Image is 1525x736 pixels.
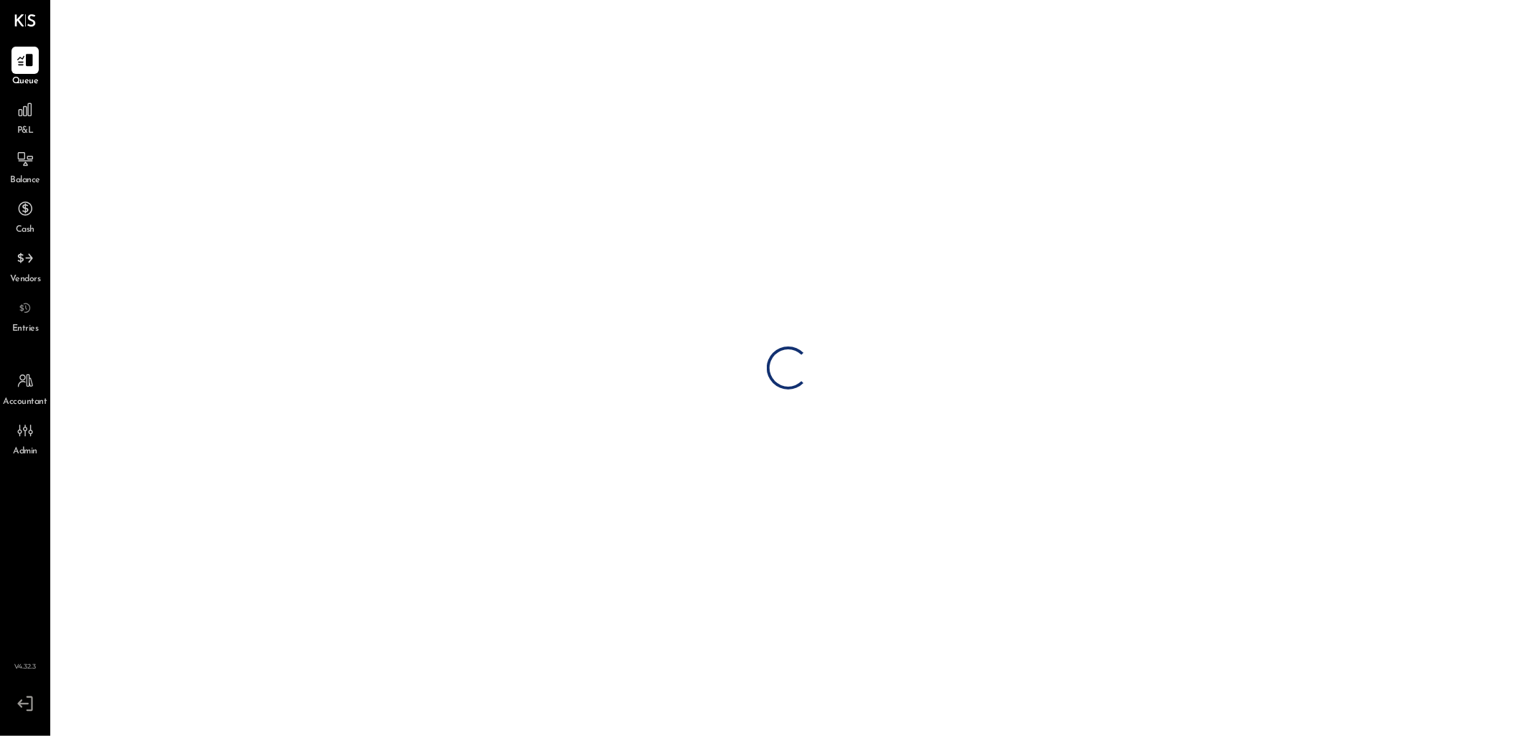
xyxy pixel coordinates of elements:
span: P&L [17,125,34,138]
a: P&L [1,96,50,138]
span: Accountant [4,396,47,409]
span: Vendors [10,273,41,286]
span: Balance [10,174,40,187]
a: Balance [1,146,50,187]
a: Cash [1,195,50,237]
a: Vendors [1,245,50,286]
span: Cash [16,224,34,237]
span: Queue [12,75,39,88]
a: Queue [1,47,50,88]
span: Admin [13,445,37,458]
a: Entries [1,294,50,336]
a: Accountant [1,367,50,409]
a: Admin [1,417,50,458]
span: Entries [12,323,39,336]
